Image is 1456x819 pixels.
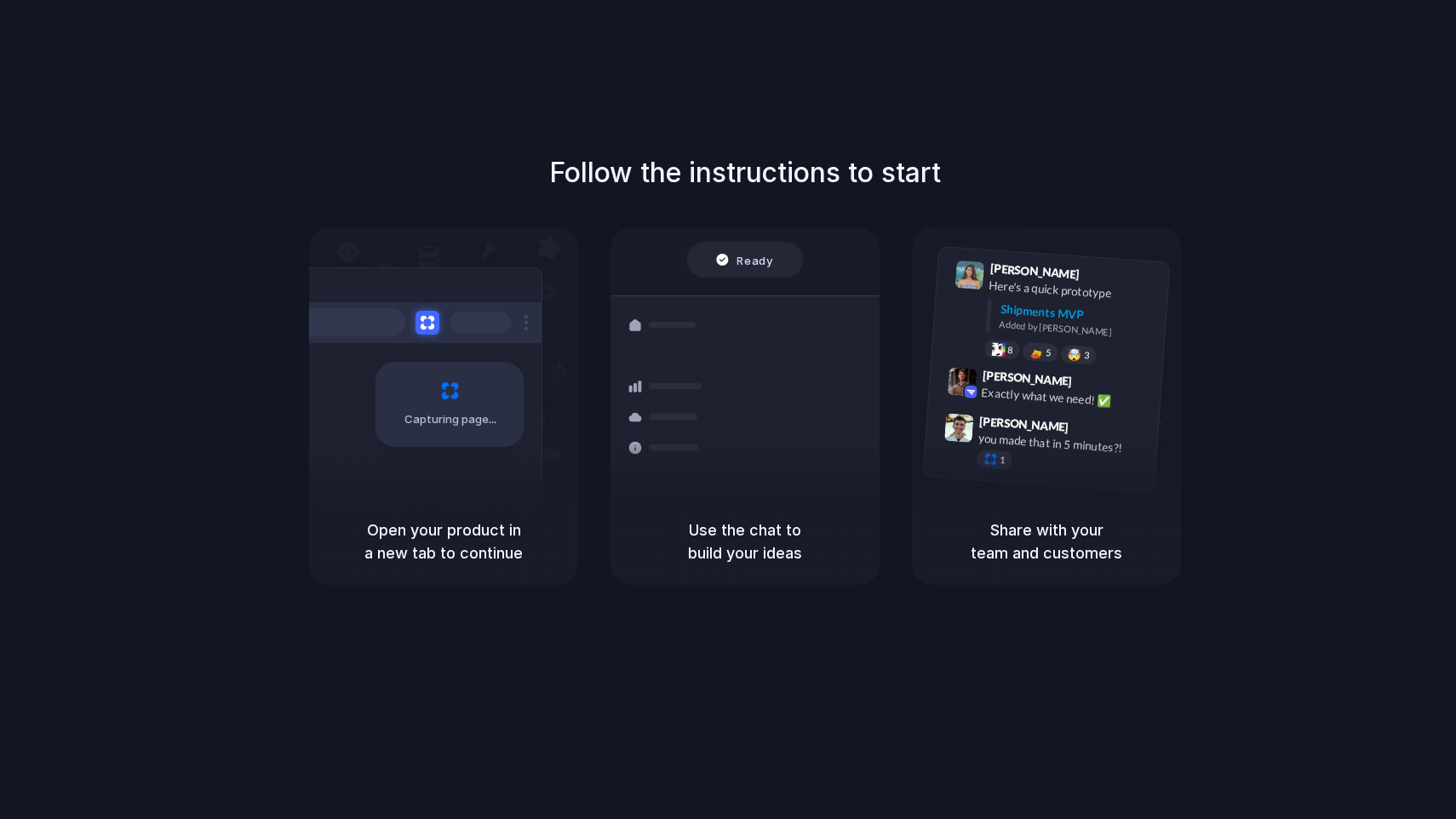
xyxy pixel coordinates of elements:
[1000,455,1006,465] span: 1
[404,411,499,428] span: Capturing page
[989,259,1080,283] span: [PERSON_NAME]
[989,277,1159,306] div: Here's a quick prototype
[1077,374,1112,394] span: 9:42 AM
[1007,345,1013,354] span: 8
[631,518,859,564] h5: Use the chat to build your ideas
[979,411,1069,436] span: [PERSON_NAME]
[737,251,773,268] span: Ready
[1085,267,1120,288] span: 9:41 AM
[1000,301,1157,329] div: Shipments MVP
[999,318,1155,342] div: Added by [PERSON_NAME]
[1046,348,1052,358] span: 5
[330,518,558,564] h5: Open your product in a new tab to continue
[549,152,941,193] h1: Follow the instructions to start
[1084,351,1090,360] span: 3
[982,366,1072,391] span: [PERSON_NAME]
[977,429,1148,458] div: you made that in 5 minutes?!
[1074,420,1109,440] span: 9:47 AM
[981,383,1151,412] div: Exactly what we need! ✅
[1068,348,1082,361] div: 🤯
[932,518,1161,564] h5: Share with your team and customers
